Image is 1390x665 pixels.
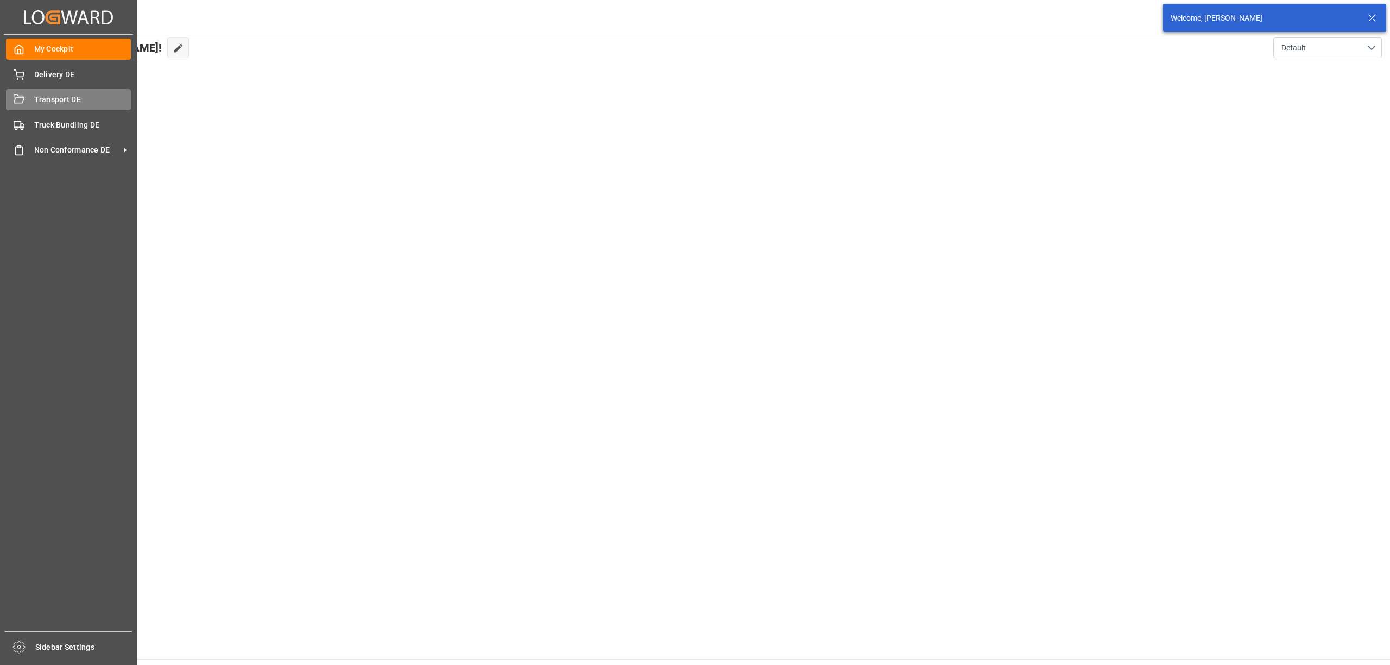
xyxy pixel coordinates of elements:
[34,119,131,131] span: Truck Bundling DE
[1273,37,1382,58] button: open menu
[6,89,131,110] a: Transport DE
[1281,42,1306,54] span: Default
[1171,12,1357,24] div: Welcome, [PERSON_NAME]
[34,94,131,105] span: Transport DE
[35,642,132,653] span: Sidebar Settings
[6,64,131,85] a: Delivery DE
[34,69,131,80] span: Delivery DE
[34,43,131,55] span: My Cockpit
[6,39,131,60] a: My Cockpit
[34,144,120,156] span: Non Conformance DE
[6,114,131,135] a: Truck Bundling DE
